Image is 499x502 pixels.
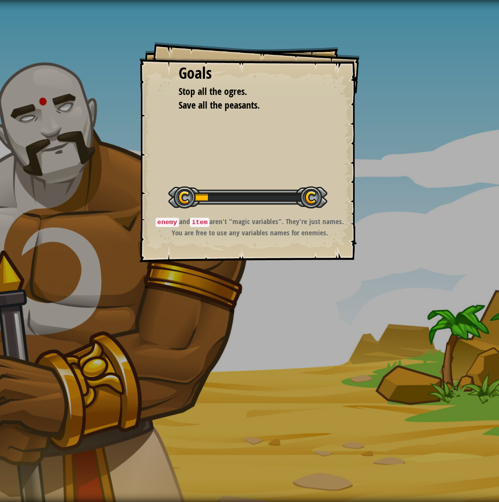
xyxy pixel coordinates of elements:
[179,98,260,112] span: Save all the peasants.
[190,218,209,227] code: item
[166,85,318,99] li: Stop all the ogres.
[156,218,180,227] code: enemy
[179,62,320,85] div: Goals
[152,216,348,238] p: and aren't "magic variables". They're just names. You are free to use any variables names for ene...
[179,85,247,98] span: Stop all the ogres.
[166,98,318,113] li: Save all the peasants.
